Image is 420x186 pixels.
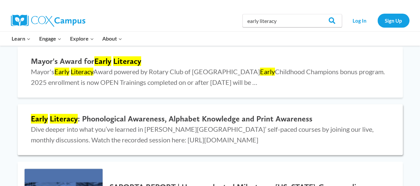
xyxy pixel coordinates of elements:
a: Sign Up [378,14,409,27]
button: Child menu of Learn [8,32,35,46]
mark: Literacy [113,56,141,66]
span: Dive deeper into what you’ve learned in [PERSON_NAME][GEOGRAPHIC_DATA]’ self-paced courses by joi... [31,125,374,144]
mark: Early [94,56,111,66]
mark: Literacy [71,68,93,76]
a: Log In [345,14,374,27]
button: Child menu of About [98,32,126,46]
button: Child menu of Explore [66,32,98,46]
mark: Early [31,114,48,123]
a: Mayor's Award forEarly Literacy Mayor'sEarly LiteracyAward powered by Rotary Club of [GEOGRAPHIC_... [18,47,403,97]
h2: Mayor's Award for [31,57,389,66]
nav: Primary Navigation [8,32,126,46]
a: Early Literacy: Phonological Awareness, Alphabet Knowledge and Print Awareness Dive deeper into w... [18,104,403,155]
mark: Early [54,68,69,76]
img: Cox Campus [11,15,85,27]
input: Search Cox Campus [242,14,342,27]
mark: Literacy [50,114,78,123]
mark: Early [260,68,275,76]
h2: : Phonological Awareness, Alphabet Knowledge and Print Awareness [31,114,389,124]
button: Child menu of Engage [35,32,66,46]
span: Mayor's Award powered by Rotary Club of [GEOGRAPHIC_DATA] Childhood Champions bonus program. 2025... [31,68,385,86]
nav: Secondary Navigation [345,14,409,27]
